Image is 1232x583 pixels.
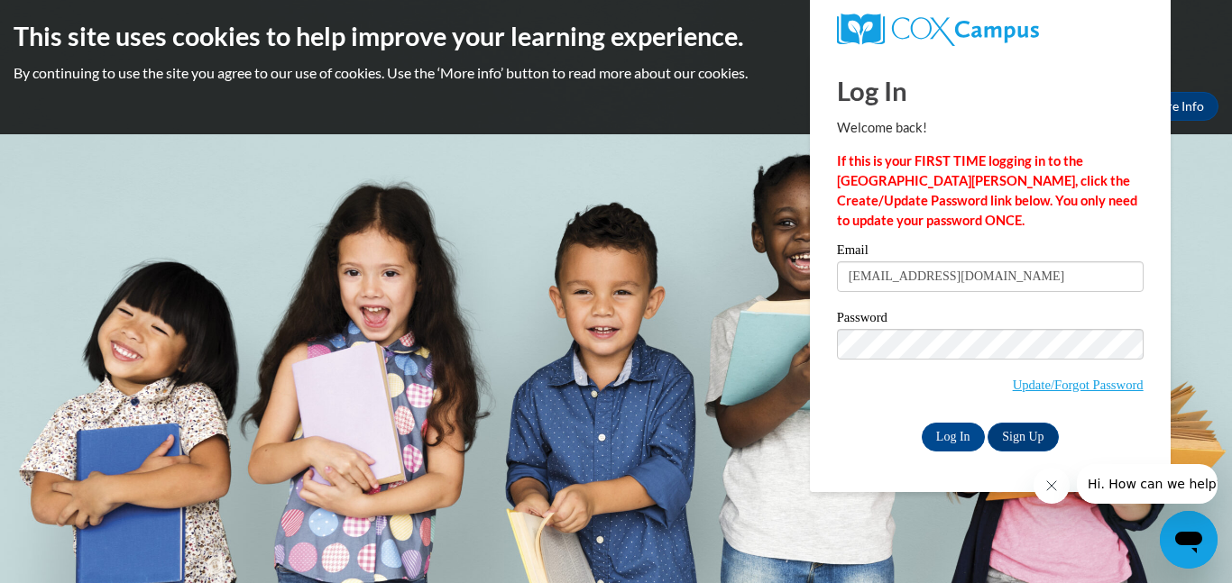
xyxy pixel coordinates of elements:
label: Password [837,311,1144,329]
img: COX Campus [837,14,1039,46]
strong: If this is your FIRST TIME logging in to the [GEOGRAPHIC_DATA][PERSON_NAME], click the Create/Upd... [837,153,1137,228]
h1: Log In [837,72,1144,109]
a: Sign Up [988,423,1058,451]
p: Welcome back! [837,118,1144,138]
iframe: Message from company [1077,464,1218,504]
a: Update/Forgot Password [1013,378,1144,392]
p: By continuing to use the site you agree to our use of cookies. Use the ‘More info’ button to read... [14,63,1218,83]
span: Hi. How can we help? [11,13,146,27]
label: Email [837,243,1144,261]
iframe: Button to launch messaging window [1160,511,1218,569]
h2: This site uses cookies to help improve your learning experience. [14,18,1218,54]
input: Log In [922,423,985,451]
a: COX Campus [837,14,1144,46]
a: More Info [1134,92,1218,121]
iframe: Close message [1034,468,1070,504]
